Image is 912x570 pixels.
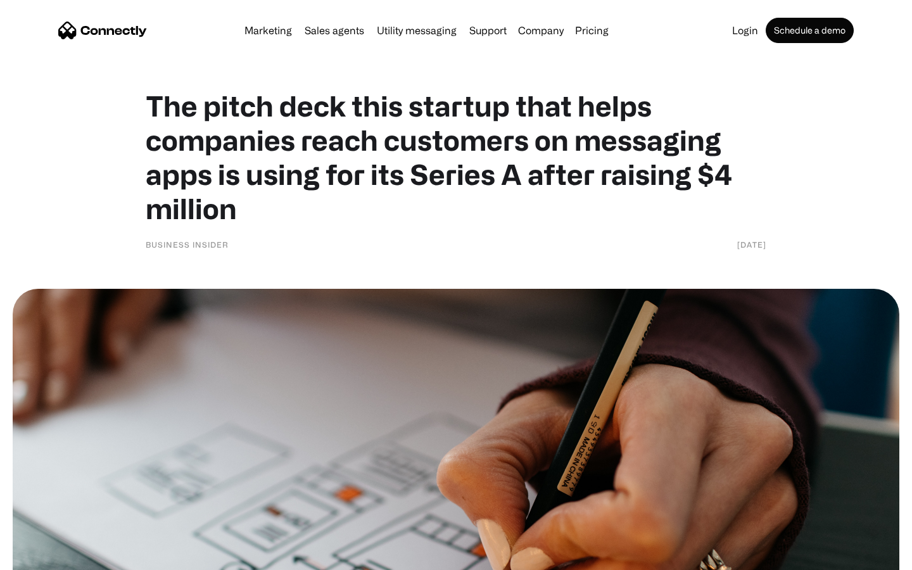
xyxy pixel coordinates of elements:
[300,25,369,35] a: Sales agents
[727,25,763,35] a: Login
[372,25,462,35] a: Utility messaging
[766,18,854,43] a: Schedule a demo
[239,25,297,35] a: Marketing
[25,548,76,566] ul: Language list
[737,238,766,251] div: [DATE]
[146,238,229,251] div: Business Insider
[570,25,614,35] a: Pricing
[518,22,564,39] div: Company
[13,548,76,566] aside: Language selected: English
[464,25,512,35] a: Support
[146,89,766,225] h1: The pitch deck this startup that helps companies reach customers on messaging apps is using for i...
